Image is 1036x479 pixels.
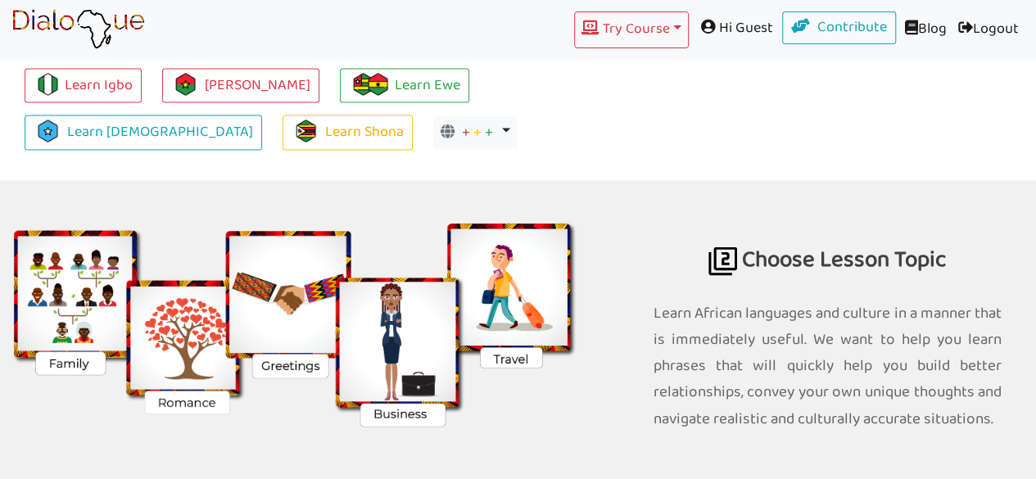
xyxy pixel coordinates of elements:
h2: Choose Lesson Topic [653,180,1002,291]
img: togo.0c01db91.png [352,73,374,95]
a: Contribute [782,11,897,44]
a: Logout [952,11,1025,48]
a: Learn Shona [283,115,413,150]
p: Learn African languages and culture in a manner that is immediately useful. We want to help you l... [653,300,1002,432]
img: zimbabwe.93903875.png [295,120,317,142]
span: Hi Guest [689,11,782,45]
a: Learn [DEMOGRAPHIC_DATA] [25,115,262,150]
img: learn African language platform app [11,9,145,50]
button: Try Course [574,11,689,48]
span: + [473,120,481,145]
img: flag-nigeria.710e75b6.png [37,73,59,95]
button: + + + [433,116,518,149]
a: Learn Igbo [25,68,142,103]
img: somalia.d5236246.png [37,120,59,142]
a: [PERSON_NAME] [162,68,319,103]
a: Blog [896,11,952,48]
img: flag-ghana.106b55d9.png [367,73,389,95]
span: + [461,120,469,145]
a: Learn Ewe [340,68,469,103]
img: burkina-faso.42b537ce.png [174,73,197,95]
span: + [484,120,492,145]
img: africa language for business travel [708,246,737,275]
